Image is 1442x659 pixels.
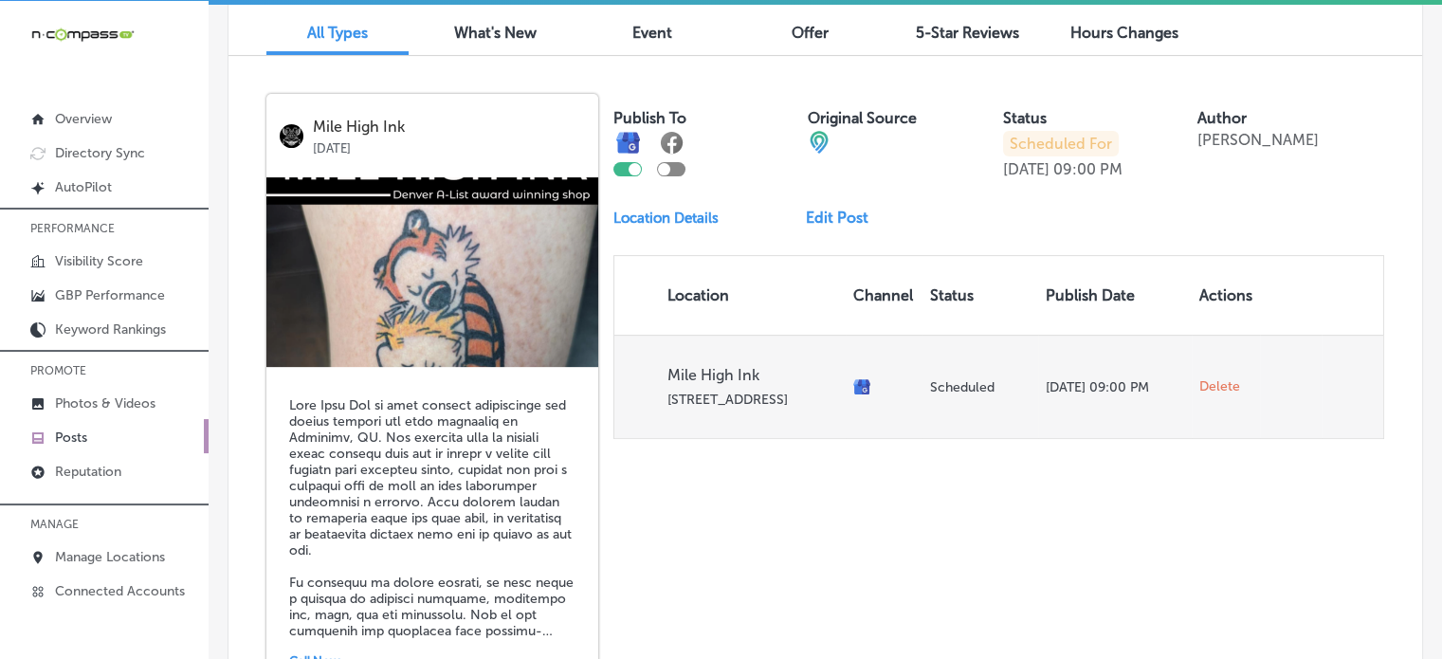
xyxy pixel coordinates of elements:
label: Author [1197,109,1247,127]
p: 09:00 PM [1053,160,1123,178]
p: Scheduled [930,379,1031,395]
th: Status [922,256,1038,335]
span: What's New [454,24,537,42]
span: Hours Changes [1070,24,1178,42]
p: [PERSON_NAME] [1197,131,1319,149]
p: Mile High Ink [667,366,838,384]
p: Directory Sync [55,145,145,161]
p: [DATE] 09:00 PM [1046,379,1184,395]
p: Scheduled For [1003,131,1119,156]
p: Mile High Ink [313,119,585,136]
img: logo [280,124,303,148]
p: Photos & Videos [55,395,155,412]
span: All Types [307,24,368,42]
img: b8a4d6e3-9d85-45bb-a5a7-801e8998bdba2025-09-02_22-08-53.png [266,177,598,367]
th: Channel [846,256,922,335]
img: 660ab0bf-5cc7-4cb8-ba1c-48b5ae0f18e60NCTV_CLogo_TV_Black_-500x88.png [30,26,135,44]
p: Connected Accounts [55,583,185,599]
h5: Lore Ipsu Dol si amet consect adipiscinge sed doeius tempori utl etdo magnaaliq en Adminimv, QU. ... [289,397,575,639]
p: Overview [55,111,112,127]
p: Location Details [613,210,719,227]
p: Manage Locations [55,549,165,565]
span: Offer [792,24,829,42]
a: Edit Post [806,209,884,227]
span: Event [632,24,672,42]
p: Reputation [55,464,121,480]
label: Publish To [613,109,686,127]
p: Keyword Rankings [55,321,166,338]
p: AutoPilot [55,179,112,195]
p: GBP Performance [55,287,165,303]
span: Delete [1199,378,1240,395]
p: Posts [55,430,87,446]
label: Status [1003,109,1047,127]
p: [DATE] [1003,160,1050,178]
label: Original Source [808,109,917,127]
p: Visibility Score [55,253,143,269]
th: Actions [1192,256,1260,335]
th: Publish Date [1038,256,1192,335]
span: 5-Star Reviews [916,24,1019,42]
img: cba84b02adce74ede1fb4a8549a95eca.png [808,131,831,154]
p: [DATE] [313,136,585,156]
p: [STREET_ADDRESS] [667,392,838,408]
th: Location [614,256,846,335]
